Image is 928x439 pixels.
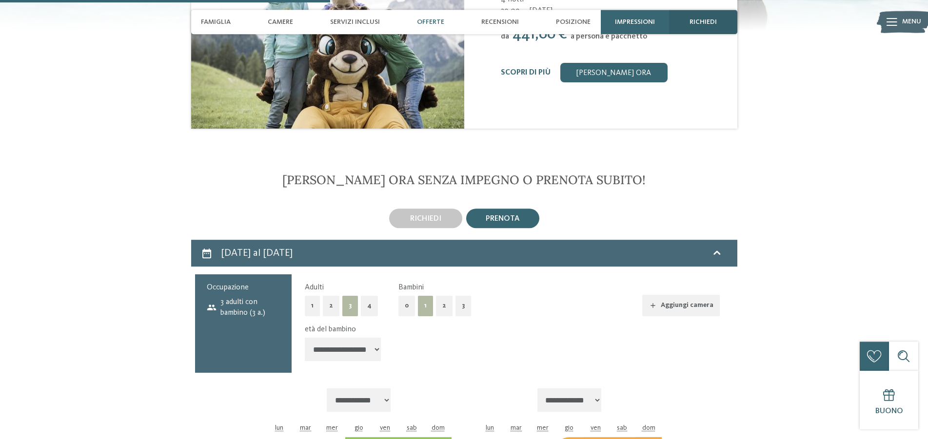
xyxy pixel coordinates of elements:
span: Camere [268,18,293,26]
span: Bambini [398,284,424,291]
abbr: giovedì [565,424,573,431]
span: 441,00 € [513,27,567,42]
span: 29.09. – [DATE] [501,5,725,16]
span: 3 adulti con bambino (3 a.) [207,297,280,319]
abbr: mercoledì [537,424,549,431]
span: Buono [875,407,903,415]
button: 1 [418,296,433,316]
button: 2 [323,296,339,316]
abbr: sabato [617,424,627,431]
span: richiedi [690,18,717,26]
abbr: venerdì [591,424,601,431]
abbr: lunedì [275,424,283,431]
abbr: venerdì [380,424,390,431]
span: prenota [486,215,520,223]
span: Famiglia [201,18,231,26]
button: 4 [361,296,378,316]
span: Recensioni [481,18,519,26]
abbr: giovedì [355,424,363,431]
abbr: martedì [511,424,522,431]
span: richiedi [410,215,441,223]
span: [PERSON_NAME] ora senza impegno o prenota subito! [282,172,646,188]
a: Buono [860,371,918,429]
abbr: domenica [642,424,655,431]
span: Servizi inclusi [330,18,380,26]
button: 2 [436,296,453,316]
span: Posizione [556,18,591,26]
a: Scopri di più [501,69,551,76]
button: 3 [455,296,471,316]
button: 1 [305,296,320,316]
a: [PERSON_NAME] ora [560,63,668,82]
button: Aggiungi camera [642,295,720,316]
h2: [DATE] al [DATE] [221,248,293,258]
span: da [501,33,509,40]
h3: Occupazione [207,282,280,293]
span: Adulti [305,284,324,291]
span: a persona e pacchetto [571,33,647,40]
abbr: sabato [407,424,417,431]
abbr: domenica [432,424,445,431]
span: Impressioni [615,18,655,26]
button: 3 [342,296,358,316]
abbr: mercoledì [326,424,338,431]
span: Offerte [417,18,444,26]
abbr: martedì [300,424,311,431]
div: età del bambino [305,324,712,335]
button: 0 [398,296,415,316]
abbr: lunedì [486,424,494,431]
